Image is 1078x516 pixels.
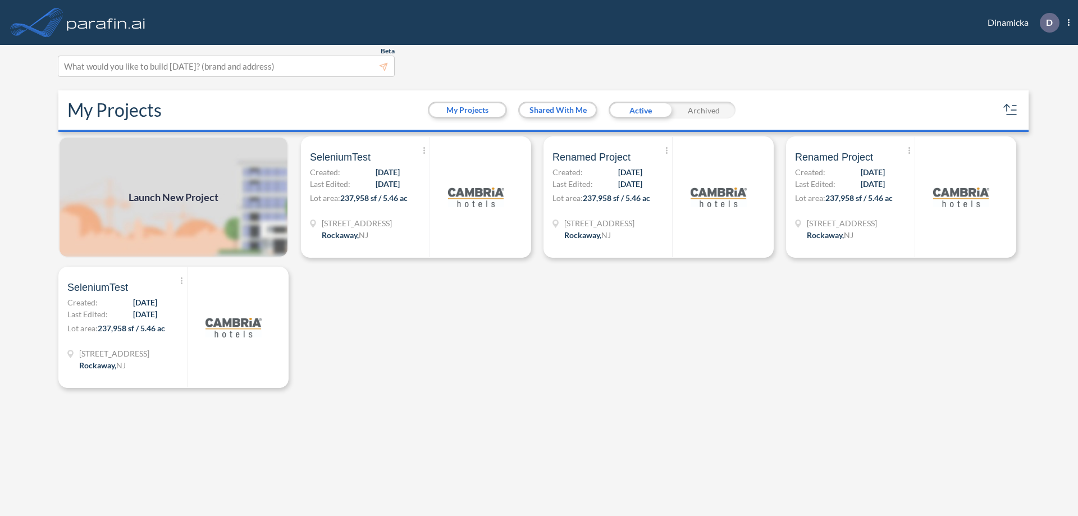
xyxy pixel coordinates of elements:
[933,169,989,225] img: logo
[133,308,157,320] span: [DATE]
[583,193,650,203] span: 237,958 sf / 5.46 ac
[807,217,877,229] span: 321 Mt Hope Ave
[381,47,395,56] span: Beta
[971,13,1070,33] div: Dinamicka
[618,166,642,178] span: [DATE]
[564,230,601,240] span: Rockaway ,
[67,296,98,308] span: Created:
[79,359,126,371] div: Rockaway, NJ
[340,193,408,203] span: 237,958 sf / 5.46 ac
[609,102,672,118] div: Active
[807,229,853,241] div: Rockaway, NJ
[116,360,126,370] span: NJ
[310,166,340,178] span: Created:
[564,229,611,241] div: Rockaway, NJ
[861,178,885,190] span: [DATE]
[795,178,835,190] span: Last Edited:
[807,230,844,240] span: Rockaway ,
[552,166,583,178] span: Created:
[552,150,631,164] span: Renamed Project
[795,150,873,164] span: Renamed Project
[795,166,825,178] span: Created:
[601,230,611,240] span: NJ
[564,217,634,229] span: 321 Mt Hope Ave
[322,229,368,241] div: Rockaway, NJ
[844,230,853,240] span: NJ
[359,230,368,240] span: NJ
[1046,17,1053,28] p: D
[552,193,583,203] span: Lot area:
[67,99,162,121] h2: My Projects
[79,348,149,359] span: 321 Mt Hope Ave
[430,103,505,117] button: My Projects
[310,178,350,190] span: Last Edited:
[133,296,157,308] span: [DATE]
[129,190,218,205] span: Launch New Project
[65,11,148,34] img: logo
[79,360,116,370] span: Rockaway ,
[67,281,128,294] span: SeleniumTest
[205,299,262,355] img: logo
[691,169,747,225] img: logo
[552,178,593,190] span: Last Edited:
[322,230,359,240] span: Rockaway ,
[58,136,289,258] img: add
[376,166,400,178] span: [DATE]
[861,166,885,178] span: [DATE]
[376,178,400,190] span: [DATE]
[322,217,392,229] span: 321 Mt Hope Ave
[618,178,642,190] span: [DATE]
[58,136,289,258] a: Launch New Project
[795,193,825,203] span: Lot area:
[1002,101,1020,119] button: sort
[98,323,165,333] span: 237,958 sf / 5.46 ac
[448,169,504,225] img: logo
[672,102,736,118] div: Archived
[310,150,371,164] span: SeleniumTest
[520,103,596,117] button: Shared With Me
[67,308,108,320] span: Last Edited:
[825,193,893,203] span: 237,958 sf / 5.46 ac
[310,193,340,203] span: Lot area:
[67,323,98,333] span: Lot area:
